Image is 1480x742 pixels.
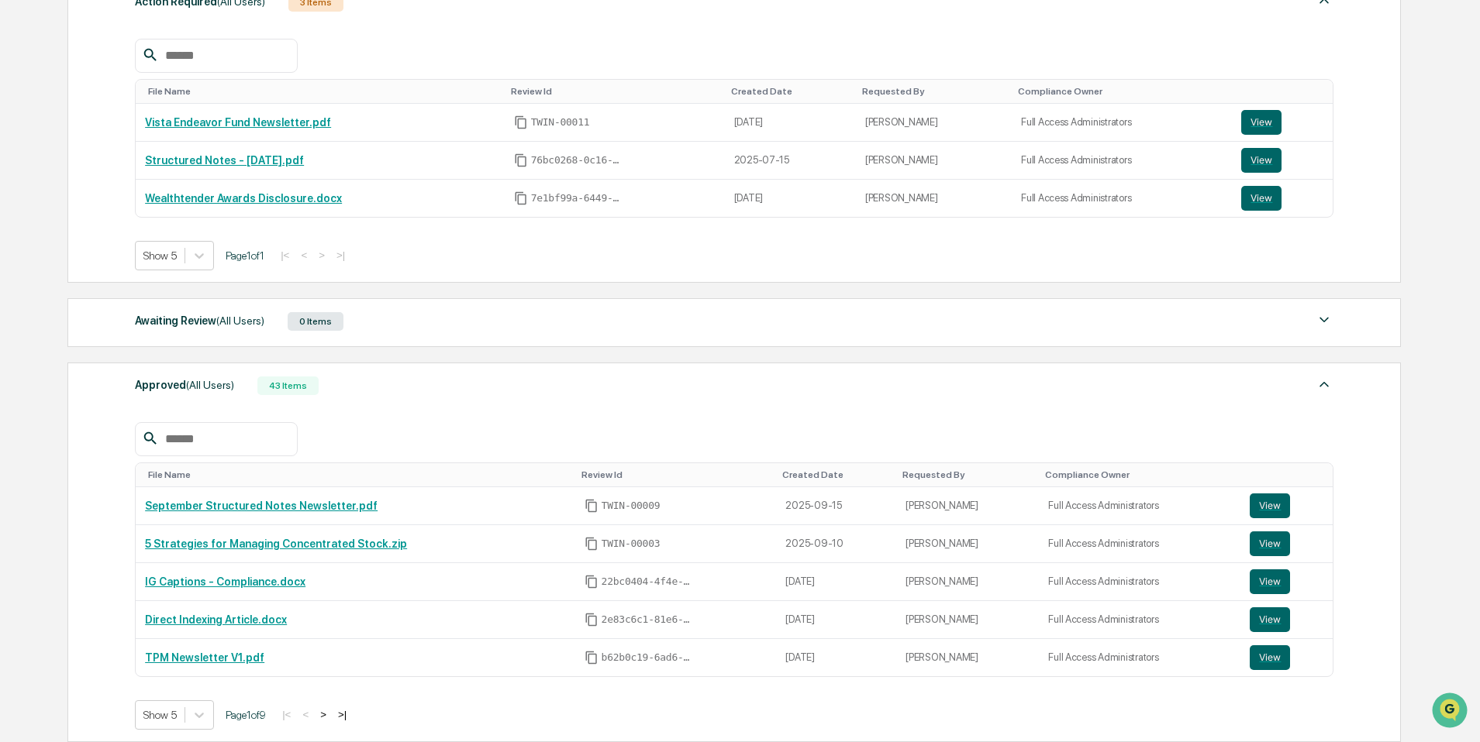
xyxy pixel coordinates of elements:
[511,86,719,97] div: Toggle SortBy
[106,189,198,217] a: 🗄️Attestations
[776,563,896,601] td: [DATE]
[31,195,100,211] span: Preclearance
[145,538,407,550] a: 5 Strategies for Managing Concentrated Stock.zip
[896,639,1039,676] td: [PERSON_NAME]
[226,709,266,721] span: Page 1 of 9
[514,191,528,205] span: Copy Id
[776,487,896,525] td: 2025-09-15
[1039,563,1240,601] td: Full Access Administrators
[514,153,528,167] span: Copy Id
[856,104,1012,142] td: [PERSON_NAME]
[896,487,1039,525] td: [PERSON_NAME]
[531,116,590,129] span: TWIN-00011
[1012,180,1232,217] td: Full Access Administrators
[1250,493,1323,518] a: View
[856,142,1012,180] td: [PERSON_NAME]
[9,189,106,217] a: 🖐️Preclearance
[782,469,890,480] div: Toggle SortBy
[145,154,304,167] a: Structured Notes - [DATE].pdf
[53,134,196,146] div: We're available if you need us!
[725,104,856,142] td: [DATE]
[332,249,350,262] button: >|
[314,249,329,262] button: >
[148,469,568,480] div: Toggle SortBy
[333,708,351,721] button: >|
[31,225,98,240] span: Data Lookup
[1250,531,1323,556] a: View
[585,499,599,513] span: Copy Id
[585,651,599,665] span: Copy Id
[902,469,1033,480] div: Toggle SortBy
[862,86,1006,97] div: Toggle SortBy
[186,379,234,391] span: (All Users)
[602,651,695,664] span: b62b0c19-6ad6-40e6-8aeb-64785189a24c
[135,375,234,395] div: Approved
[154,263,188,274] span: Pylon
[109,262,188,274] a: Powered byPylon
[1250,607,1323,632] a: View
[296,249,312,262] button: <
[1250,569,1290,594] button: View
[288,312,343,331] div: 0 Items
[16,33,282,57] p: How can we help?
[1241,148,1323,173] a: View
[585,613,599,627] span: Copy Id
[1315,311,1333,329] img: caret
[1241,148,1282,173] button: View
[1250,607,1290,632] button: View
[145,192,342,204] a: Wealthtender Awards Disclosure.docx
[725,180,856,217] td: [DATE]
[725,142,856,180] td: 2025-07-15
[316,708,331,721] button: >
[1250,645,1290,670] button: View
[531,154,624,167] span: 76bc0268-0c16-4ddb-b54e-a2884c5893c1
[581,469,771,480] div: Toggle SortBy
[776,639,896,676] td: [DATE]
[1012,104,1232,142] td: Full Access Administrators
[1045,469,1234,480] div: Toggle SortBy
[1430,691,1472,733] iframe: Open customer support
[1241,186,1323,211] a: View
[1250,493,1290,518] button: View
[1039,601,1240,639] td: Full Access Administrators
[585,575,599,589] span: Copy Id
[1039,525,1240,563] td: Full Access Administrators
[1039,639,1240,676] td: Full Access Administrators
[1250,645,1323,670] a: View
[148,86,498,97] div: Toggle SortBy
[145,575,305,588] a: IG Captions - Compliance.docx
[298,708,313,721] button: <
[145,500,378,512] a: September Structured Notes Newsletter.pdf
[276,249,294,262] button: |<
[226,249,264,262] span: Page 1 of 1
[278,708,295,721] button: |<
[128,195,192,211] span: Attestations
[16,226,28,239] div: 🔎
[602,538,661,550] span: TWIN-00003
[514,115,528,129] span: Copy Id
[135,311,264,331] div: Awaiting Review
[264,123,282,142] button: Start new chat
[1241,110,1282,135] button: View
[776,525,896,563] td: 2025-09-10
[1244,86,1326,97] div: Toggle SortBy
[856,180,1012,217] td: [PERSON_NAME]
[731,86,850,97] div: Toggle SortBy
[1018,86,1226,97] div: Toggle SortBy
[1253,469,1326,480] div: Toggle SortBy
[216,314,264,327] span: (All Users)
[602,575,695,588] span: 22bc0404-4f4e-4749-a20f-3f6da63f0e92
[145,613,287,626] a: Direct Indexing Article.docx
[585,537,599,551] span: Copy Id
[257,376,319,395] div: 43 Items
[602,500,661,512] span: TWIN-00009
[896,563,1039,601] td: [PERSON_NAME]
[9,218,104,246] a: 🔎Data Lookup
[1012,142,1232,180] td: Full Access Administrators
[53,119,254,134] div: Start new chat
[145,116,331,129] a: Vista Endeavor Fund Newsletter.pdf
[112,197,125,209] div: 🗄️
[1250,531,1290,556] button: View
